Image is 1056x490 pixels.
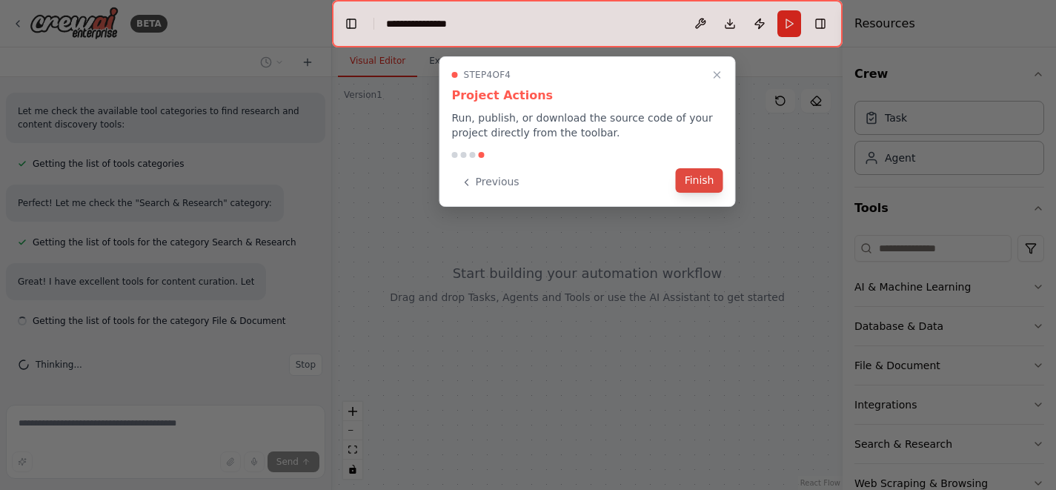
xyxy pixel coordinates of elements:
[452,170,528,194] button: Previous
[452,110,723,140] p: Run, publish, or download the source code of your project directly from the toolbar.
[341,13,362,34] button: Hide left sidebar
[708,66,726,84] button: Close walkthrough
[452,87,723,105] h3: Project Actions
[464,69,511,81] span: Step 4 of 4
[676,168,723,193] button: Finish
